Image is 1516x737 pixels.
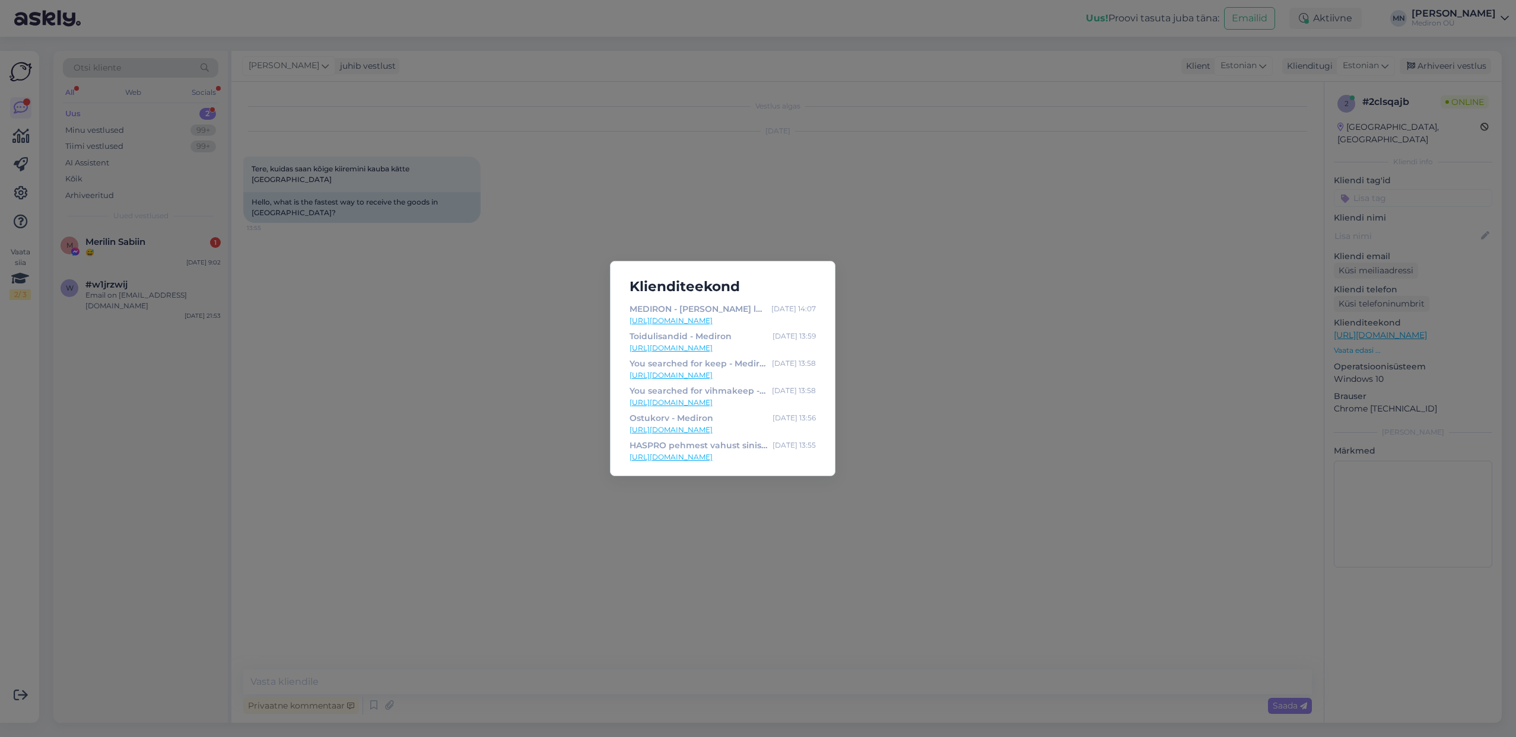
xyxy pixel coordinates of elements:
[771,302,816,315] div: [DATE] 14:07
[630,343,816,353] a: [URL][DOMAIN_NAME]
[630,357,767,370] div: You searched for keep - Mediron
[630,452,816,462] a: [URL][DOMAIN_NAME]
[630,439,768,452] div: HASPRO pehmest vahust sinised kõrvatropid 10-paari (38 dB) - Mediron
[630,370,816,381] a: [URL][DOMAIN_NAME]
[630,397,816,408] a: [URL][DOMAIN_NAME]
[630,411,713,425] div: Ostukorv - Mediron
[772,357,816,370] div: [DATE] 13:58
[620,276,825,298] h5: Klienditeekond
[630,302,767,315] div: MEDIRON - [PERSON_NAME] looduslikke laste-, kodu- ja ilutooteid
[772,384,816,397] div: [DATE] 13:58
[630,425,816,435] a: [URL][DOMAIN_NAME]
[630,315,816,326] a: [URL][DOMAIN_NAME]
[773,411,816,425] div: [DATE] 13:56
[773,439,816,452] div: [DATE] 13:55
[630,330,732,343] div: Toidulisandid - Mediron
[630,384,767,397] div: You searched for vihmakeep - Mediron
[773,330,816,343] div: [DATE] 13:59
